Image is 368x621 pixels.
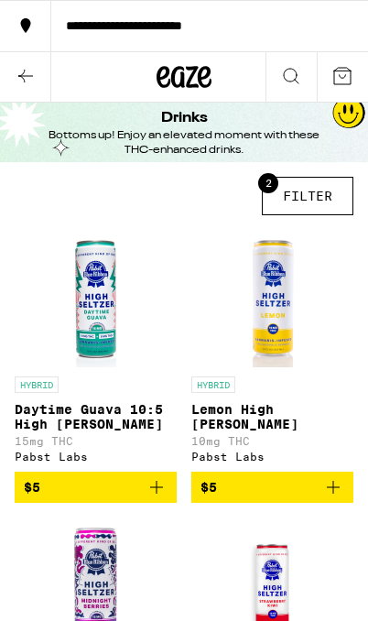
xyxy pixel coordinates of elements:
[27,230,165,367] img: Pabst Labs - Daytime Guava 10:5 High Seltzer
[161,108,208,128] h1: Drinks
[15,376,59,393] p: HYBRID
[191,230,353,472] a: Open page for Lemon High Seltzer from Pabst Labs
[15,402,177,431] p: Daytime Guava 10:5 High [PERSON_NAME]
[191,472,353,503] button: Add to bag
[191,435,353,447] p: 10mg THC
[258,173,278,193] div: 2
[24,480,40,495] span: $5
[15,451,177,463] div: Pabst Labs
[200,480,217,495] span: $5
[191,402,353,431] p: Lemon High [PERSON_NAME]
[191,451,353,463] div: Pabst Labs
[204,230,341,367] img: Pabst Labs - Lemon High Seltzer
[18,128,350,158] div: Bottoms up! Enjoy an elevated moment with these THC-enhanced drinks.
[262,177,353,215] button: 2FILTER
[15,472,177,503] button: Add to bag
[15,230,177,472] a: Open page for Daytime Guava 10:5 High Seltzer from Pabst Labs
[15,435,177,447] p: 15mg THC
[191,376,235,393] p: HYBRID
